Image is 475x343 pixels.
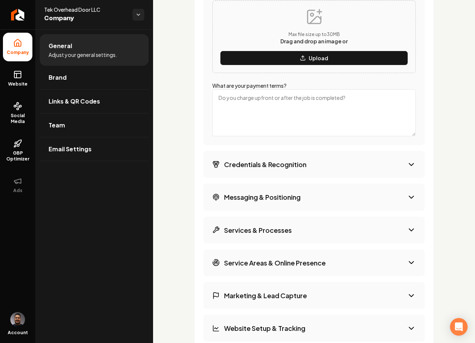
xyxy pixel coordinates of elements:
p: Upload [309,54,328,62]
span: Company [44,13,127,24]
img: Rebolt Logo [11,9,25,21]
label: What are your payment terms? [212,82,287,89]
h3: Services & Processes [224,225,292,235]
a: Social Media [3,96,32,130]
button: Credentials & Recognition [203,151,425,178]
h3: Service Areas & Online Presence [224,258,326,267]
span: Email Settings [49,145,92,154]
span: Account [8,330,28,336]
a: Website [3,64,32,93]
div: Open Intercom Messenger [450,318,468,336]
a: Brand [40,66,149,89]
span: Ads [10,188,25,194]
img: Daniel Humberto Ortega Celis [10,312,25,327]
button: Service Areas & Online Presence [203,249,425,276]
span: Team [49,121,65,130]
button: Upload [220,51,408,65]
span: Tek Overhead Door LLC [44,6,127,13]
button: Open user button [10,312,25,327]
span: Social Media [3,113,32,124]
a: GBP Optimizer [3,133,32,168]
span: Adjust your general settings. [49,51,117,58]
span: Links & QR Codes [49,97,100,106]
span: GBP Optimizer [3,150,32,162]
h3: Messaging & Positioning [224,192,301,202]
button: Ads [3,171,32,199]
h3: Marketing & Lead Capture [224,291,307,300]
a: Links & QR Codes [40,90,149,113]
h3: Credentials & Recognition [224,160,306,169]
a: Team [40,113,149,137]
button: Website Setup & Tracking [203,315,425,342]
span: Drag and drop an image or [280,38,348,44]
span: General [49,41,72,50]
button: Services & Processes [203,217,425,243]
h3: Website Setup & Tracking [224,324,305,333]
button: Marketing & Lead Capture [203,282,425,309]
button: Messaging & Positioning [203,184,425,210]
a: Email Settings [40,137,149,161]
span: Brand [49,73,67,82]
span: Website [5,81,31,87]
p: Max file size up to 30 MB [280,32,348,37]
span: Company [4,50,32,55]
